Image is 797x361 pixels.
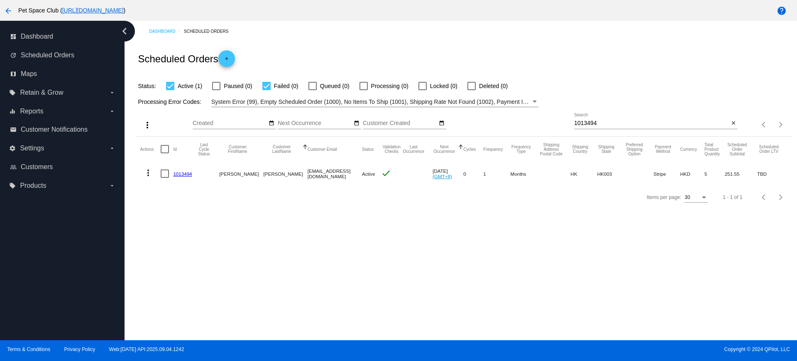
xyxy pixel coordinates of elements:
a: Privacy Policy [64,346,95,352]
mat-cell: TBD [757,162,788,186]
i: local_offer [9,182,16,189]
mat-header-cell: Validation Checks [381,137,402,162]
mat-cell: HK003 [597,162,623,186]
span: Queued (0) [320,81,350,91]
button: Change sorting for PreferredShippingOption [623,142,646,156]
button: Change sorting for Frequency [483,147,503,152]
span: Customer Notifications [21,126,88,133]
button: Change sorting for PaymentMethod.Type [653,145,672,154]
mat-icon: close [731,120,736,127]
mat-cell: [EMAIL_ADDRESS][DOMAIN_NAME] [308,162,362,186]
mat-cell: Months [511,162,540,186]
a: Terms & Conditions [7,346,50,352]
a: [URL][DOMAIN_NAME] [62,7,124,14]
mat-cell: HK [571,162,597,186]
span: Reports [20,108,43,115]
mat-icon: date_range [269,120,274,127]
button: Change sorting for ShippingCountry [571,145,590,154]
button: Change sorting for NextOccurrenceUtc [433,145,456,154]
button: Change sorting for Cycles [463,147,476,152]
button: Change sorting for ShippingState [597,145,616,154]
mat-cell: [PERSON_NAME] [264,162,308,186]
button: Change sorting for CurrencyIso [680,147,697,152]
span: Active [362,171,375,177]
i: settings [9,145,16,152]
span: Active (1) [178,81,202,91]
mat-icon: add [222,56,232,66]
input: Customer Created [363,120,438,127]
i: arrow_drop_down [109,108,115,115]
mat-icon: more_vert [143,168,153,178]
button: Change sorting for ShippingPostcode [539,142,563,156]
i: chevron_left [118,25,131,38]
span: Locked (0) [430,81,457,91]
i: map [10,71,17,77]
button: Change sorting for LastProcessingCycleId [196,142,212,156]
button: Change sorting for Id [173,147,176,152]
button: Change sorting for LastOccurrenceUtc [402,145,425,154]
input: Created [193,120,267,127]
a: update Scheduled Orders [10,49,115,62]
a: Dashboard [149,25,184,38]
div: 1 - 1 of 1 [723,194,742,200]
span: Products [20,182,46,189]
a: dashboard Dashboard [10,30,115,43]
i: equalizer [9,108,16,115]
mat-header-cell: Total Product Quantity [704,137,725,162]
a: (GMT+8) [433,174,452,179]
mat-cell: [PERSON_NAME] [219,162,263,186]
span: Scheduled Orders [21,52,74,59]
i: update [10,52,17,59]
mat-cell: 1 [483,162,510,186]
i: dashboard [10,33,17,40]
button: Clear [729,119,738,128]
span: Processing Error Codes: [138,98,201,105]
button: Change sorting for FrequencyType [511,145,532,154]
a: people_outline Customers [10,160,115,174]
button: Change sorting for CustomerFirstName [219,145,256,154]
mat-cell: [DATE] [433,162,463,186]
span: Settings [20,145,44,152]
a: Scheduled Orders [184,25,236,38]
mat-header-cell: Actions [140,137,161,162]
span: Maps [21,70,37,78]
mat-icon: date_range [354,120,359,127]
span: Failed (0) [274,81,298,91]
mat-cell: HKD [680,162,704,186]
a: Web:[DATE] API:2025.09.04.1242 [109,346,184,352]
mat-icon: arrow_back [3,6,13,16]
span: Paused (0) [224,81,252,91]
mat-select: Filter by Processing Error Codes [211,97,538,107]
a: email Customer Notifications [10,123,115,136]
button: Next page [773,189,789,206]
span: Customers [21,163,53,171]
span: Retain & Grow [20,89,63,96]
span: Deleted (0) [479,81,508,91]
button: Change sorting for LifetimeValue [757,145,780,154]
i: local_offer [9,89,16,96]
h2: Scheduled Orders [138,50,235,67]
i: arrow_drop_down [109,145,115,152]
i: people_outline [10,164,17,170]
input: Next Occurrence [278,120,352,127]
mat-icon: more_vert [142,120,152,130]
div: Items per page: [647,194,681,200]
span: Copyright © 2024 QPilot, LLC [406,346,790,352]
span: Processing (0) [371,81,408,91]
button: Previous page [756,189,773,206]
a: 1013494 [173,171,192,177]
mat-cell: 5 [704,162,725,186]
i: email [10,126,17,133]
mat-icon: help [777,6,787,16]
i: arrow_drop_down [109,89,115,96]
mat-cell: Stripe [653,162,680,186]
button: Next page [773,116,789,133]
button: Change sorting for CustomerLastName [264,145,300,154]
input: Search [574,120,729,127]
button: Change sorting for Subtotal [725,142,750,156]
i: arrow_drop_down [109,182,115,189]
span: Status: [138,83,156,89]
mat-icon: check [381,168,391,178]
mat-select: Items per page: [685,195,708,201]
button: Change sorting for CustomerEmail [308,147,337,152]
